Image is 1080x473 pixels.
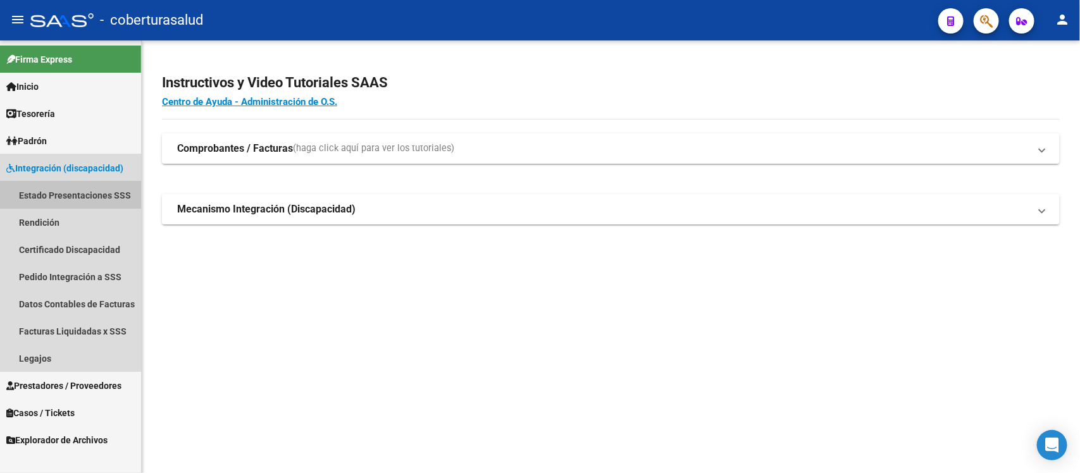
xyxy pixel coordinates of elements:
[6,161,123,175] span: Integración (discapacidad)
[293,142,454,156] span: (haga click aquí para ver los tutoriales)
[6,406,75,420] span: Casos / Tickets
[10,12,25,27] mat-icon: menu
[162,133,1060,164] mat-expansion-panel-header: Comprobantes / Facturas(haga click aquí para ver los tutoriales)
[100,6,203,34] span: - coberturasalud
[162,194,1060,224] mat-expansion-panel-header: Mecanismo Integración (Discapacidad)
[6,379,121,393] span: Prestadores / Proveedores
[162,96,337,107] a: Centro de Ayuda - Administración de O.S.
[1037,430,1067,460] div: Open Intercom Messenger
[162,71,1060,95] h2: Instructivos y Video Tutoriales SAAS
[6,80,39,94] span: Inicio
[6,52,72,66] span: Firma Express
[6,134,47,148] span: Padrón
[1055,12,1070,27] mat-icon: person
[6,107,55,121] span: Tesorería
[177,142,293,156] strong: Comprobantes / Facturas
[6,433,108,447] span: Explorador de Archivos
[177,202,356,216] strong: Mecanismo Integración (Discapacidad)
